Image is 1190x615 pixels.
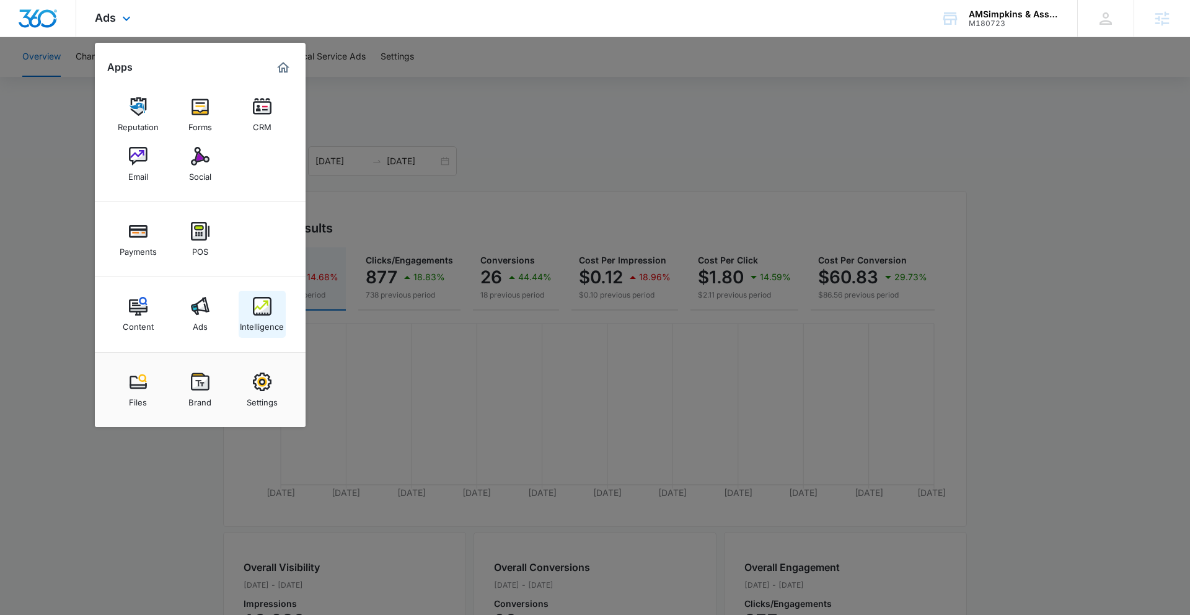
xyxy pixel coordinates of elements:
[247,391,278,407] div: Settings
[129,391,147,407] div: Files
[177,216,224,263] a: POS
[273,58,293,77] a: Marketing 360® Dashboard
[115,291,162,338] a: Content
[177,291,224,338] a: Ads
[240,316,284,332] div: Intelligence
[123,72,133,82] img: tab_keywords_by_traffic_grey.svg
[177,141,224,188] a: Social
[969,9,1059,19] div: account name
[123,316,154,332] div: Content
[120,241,157,257] div: Payments
[32,32,136,42] div: Domain: [DOMAIN_NAME]
[969,19,1059,28] div: account id
[35,20,61,30] div: v 4.0.25
[128,166,148,182] div: Email
[115,141,162,188] a: Email
[192,241,208,257] div: POS
[115,366,162,414] a: Files
[253,116,271,132] div: CRM
[115,216,162,263] a: Payments
[95,11,116,24] span: Ads
[20,20,30,30] img: logo_orange.svg
[177,366,224,414] a: Brand
[239,291,286,338] a: Intelligence
[239,366,286,414] a: Settings
[20,32,30,42] img: website_grey.svg
[189,166,211,182] div: Social
[47,73,111,81] div: Domain Overview
[188,391,211,407] div: Brand
[239,91,286,138] a: CRM
[115,91,162,138] a: Reputation
[118,116,159,132] div: Reputation
[33,72,43,82] img: tab_domain_overview_orange.svg
[107,61,133,73] h2: Apps
[193,316,208,332] div: Ads
[188,116,212,132] div: Forms
[177,91,224,138] a: Forms
[137,73,209,81] div: Keywords by Traffic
